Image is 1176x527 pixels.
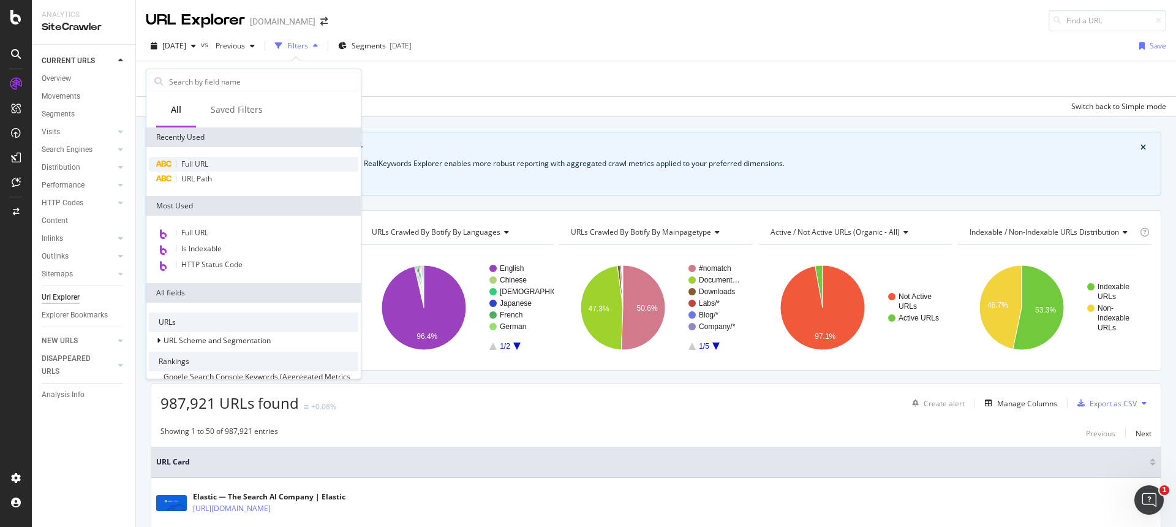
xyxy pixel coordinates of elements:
h4: URLs Crawled By Botify By languages [369,222,543,242]
div: Switch back to Simple mode [1071,101,1166,112]
button: Export as CSV [1072,393,1137,413]
text: Company/* [699,322,736,331]
div: +0.08% [311,401,336,412]
span: Segments [352,40,386,51]
a: CURRENT URLS [42,55,115,67]
img: Equal [304,405,309,409]
div: Outlinks [42,250,69,263]
a: Visits [42,126,115,138]
a: Movements [42,90,127,103]
div: All fields [146,283,361,303]
div: Previous [1086,428,1115,439]
div: Save [1150,40,1166,51]
text: 97.1% [815,332,835,341]
button: Save [1134,36,1166,56]
div: Showing 1 to 50 of 987,921 entries [160,426,278,441]
text: Blog/* [699,311,718,319]
text: 1/5 [699,342,709,351]
a: Outlinks [42,250,115,263]
div: info banner [151,132,1161,195]
div: URL Explorer [146,10,245,31]
span: Previous [211,40,245,51]
div: Distribution [42,161,80,174]
svg: A chart. [360,254,554,361]
a: Segments [42,108,127,121]
div: Export as CSV [1090,398,1137,409]
div: Inlinks [42,232,63,245]
span: 987,921 URLs found [160,393,299,413]
div: Analysis Info [42,389,85,401]
div: CURRENT URLS [42,55,95,67]
text: 46.7% [987,301,1008,309]
div: A chart. [958,254,1151,361]
span: URL Path [181,173,212,184]
div: All [171,104,181,116]
text: 96.4% [417,332,437,341]
text: French [500,311,522,319]
a: Search Engines [42,143,115,156]
button: Previous [211,36,260,56]
div: While the Site Explorer provides crawl metrics by URL, the RealKeywords Explorer enables more rob... [166,158,1146,169]
div: Content [42,214,68,227]
img: main image [156,495,187,511]
svg: A chart. [759,254,952,361]
div: Visits [42,126,60,138]
span: URLs Crawled By Botify By languages [372,227,500,237]
div: HTTP Codes [42,197,83,210]
text: 53.3% [1035,306,1056,314]
button: [DATE] [146,36,201,56]
div: Saved Filters [211,104,263,116]
input: Find a URL [1049,10,1166,31]
button: Next [1136,426,1151,441]
h4: URLs Crawled By Botify By mainpagetype [568,222,742,242]
div: Manage Columns [997,398,1057,409]
text: 1/2 [500,342,510,351]
button: close banner [1137,140,1149,156]
div: Crawl metrics are now in the RealKeywords Explorer [178,142,1140,153]
div: Movements [42,90,80,103]
text: Chinese [500,276,527,284]
text: 47.3% [589,305,609,313]
text: Downloads [699,287,735,296]
div: URLs [149,313,358,332]
span: Full URL [181,159,208,169]
div: Segments [42,108,75,121]
span: Indexable / Non-Indexable URLs distribution [970,227,1119,237]
a: Distribution [42,161,115,174]
a: Url Explorer [42,291,127,304]
text: Labs/* [699,299,720,308]
text: [DEMOGRAPHIC_DATA] [500,287,582,296]
a: Analysis Info [42,389,127,401]
text: 50.6% [637,304,658,313]
span: 2025 Oct. 2nd [162,40,186,51]
text: English [500,264,524,273]
a: Inlinks [42,232,115,245]
span: Active / Not Active URLs (organic - all) [771,227,900,237]
div: Url Explorer [42,291,80,304]
svg: A chart. [559,254,753,361]
div: Filters [287,40,308,51]
a: Sitemaps [42,268,115,281]
text: URLs [899,302,917,311]
button: Create alert [907,393,965,413]
div: Create alert [924,398,965,409]
a: HTTP Codes [42,197,115,210]
button: Manage Columns [980,396,1057,411]
text: German [500,322,526,331]
span: 1 [1159,485,1169,495]
span: Is Indexable [181,243,222,254]
div: [DATE] [390,40,412,51]
text: Japanese [500,299,532,308]
a: DISAPPEARED URLS [42,352,115,378]
h4: Active / Not Active URLs [768,222,941,242]
div: Search Engines [42,143,92,156]
text: URLs [1098,324,1116,332]
span: URL Scheme and Segmentation [164,335,271,346]
div: SiteCrawler [42,20,126,34]
span: Full URL [181,227,208,238]
text: Not Active [899,292,932,301]
div: Performance [42,179,85,192]
a: NEW URLS [42,335,115,347]
div: Sitemaps [42,268,73,281]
